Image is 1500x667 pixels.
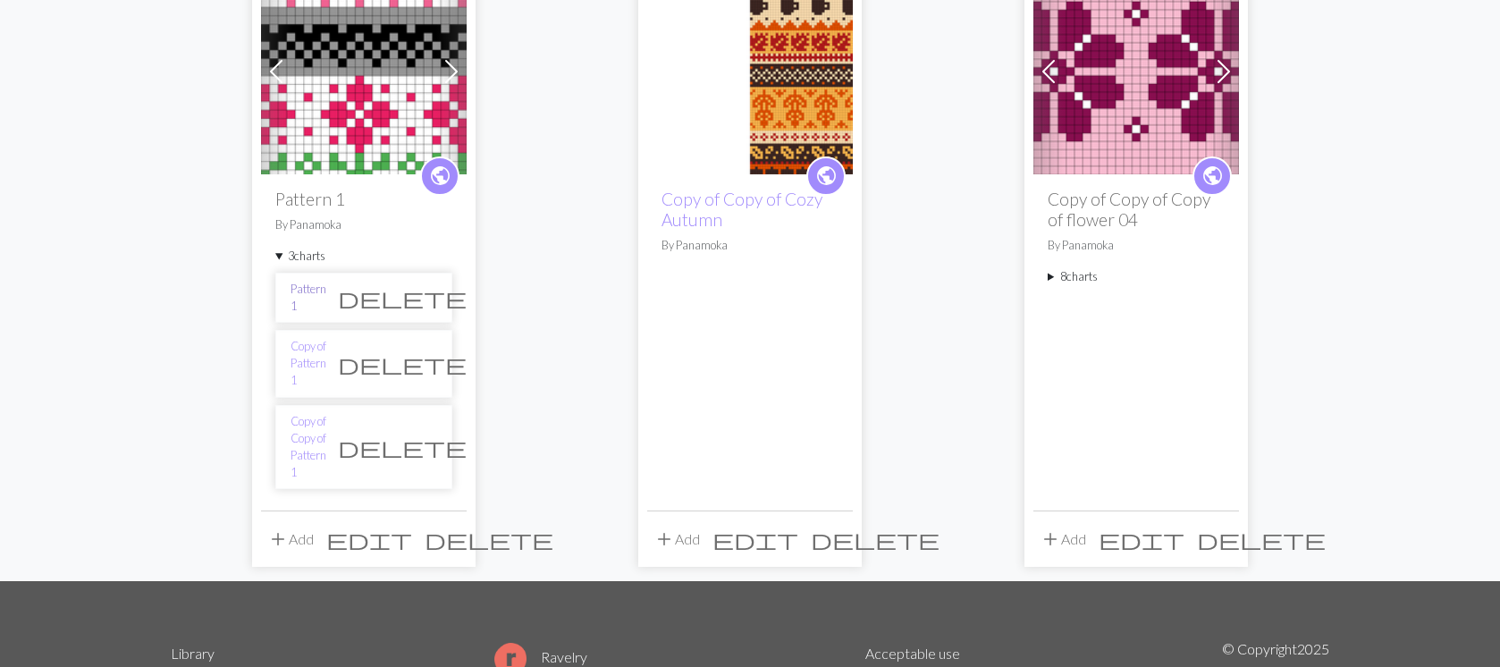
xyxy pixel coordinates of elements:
[806,156,846,196] a: public
[815,158,838,194] i: public
[261,61,467,78] a: Pattern 1
[429,162,451,190] span: public
[1192,156,1232,196] a: public
[712,527,798,552] span: edit
[1191,522,1332,556] button: Delete
[275,189,452,209] h2: Pattern 1
[275,216,452,233] p: By Panamoka
[326,347,478,381] button: Delete chart
[291,281,326,315] a: Pattern 1
[320,522,418,556] button: Edit
[662,189,822,230] a: Copy of Copy of Cozy Autumn
[1092,522,1191,556] button: Edit
[420,156,459,196] a: public
[653,527,675,552] span: add
[326,430,478,464] button: Delete chart
[811,527,940,552] span: delete
[1099,527,1184,552] span: edit
[662,237,838,254] p: By Panamoka
[494,648,587,665] a: Ravelry
[1048,268,1225,285] summary: 8charts
[712,528,798,550] i: Edit
[1048,189,1225,230] h2: Copy of Copy of Copy of flower 04
[1201,162,1224,190] span: public
[805,522,946,556] button: Delete
[171,645,215,662] a: Library
[338,351,467,376] span: delete
[291,413,326,482] a: Copy of Copy of Pattern 1
[706,522,805,556] button: Edit
[425,527,553,552] span: delete
[338,285,467,310] span: delete
[865,645,960,662] a: Acceptable use
[1201,158,1224,194] i: public
[326,281,478,315] button: Delete chart
[275,248,452,265] summary: 3charts
[647,61,853,78] a: Cozy Autumn
[1197,527,1326,552] span: delete
[1040,527,1061,552] span: add
[261,522,320,556] button: Add
[1033,61,1239,78] a: flower 04
[326,528,412,550] i: Edit
[1099,528,1184,550] i: Edit
[1048,237,1225,254] p: By Panamoka
[1033,522,1092,556] button: Add
[326,527,412,552] span: edit
[338,435,467,460] span: delete
[429,158,451,194] i: public
[815,162,838,190] span: public
[647,522,706,556] button: Add
[267,527,289,552] span: add
[291,338,326,390] a: Copy of Pattern 1
[418,522,560,556] button: Delete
